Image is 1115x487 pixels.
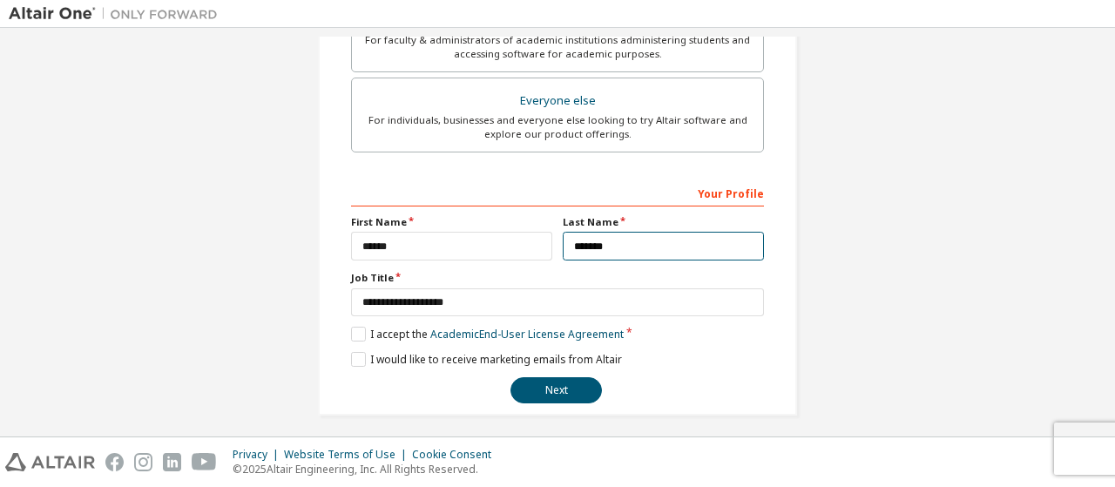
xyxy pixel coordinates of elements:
[362,113,753,141] div: For individuals, businesses and everyone else looking to try Altair software and explore our prod...
[563,215,764,229] label: Last Name
[105,453,124,471] img: facebook.svg
[351,215,552,229] label: First Name
[362,33,753,61] div: For faculty & administrators of academic institutions administering students and accessing softwa...
[430,327,624,342] a: Academic End-User License Agreement
[163,453,181,471] img: linkedin.svg
[351,179,764,206] div: Your Profile
[284,448,412,462] div: Website Terms of Use
[510,377,602,403] button: Next
[351,327,624,342] label: I accept the
[134,453,152,471] img: instagram.svg
[5,453,95,471] img: altair_logo.svg
[412,448,502,462] div: Cookie Consent
[233,448,284,462] div: Privacy
[362,89,753,113] div: Everyone else
[192,453,217,471] img: youtube.svg
[9,5,226,23] img: Altair One
[233,462,502,477] p: © 2025 Altair Engineering, Inc. All Rights Reserved.
[351,271,764,285] label: Job Title
[351,352,622,367] label: I would like to receive marketing emails from Altair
